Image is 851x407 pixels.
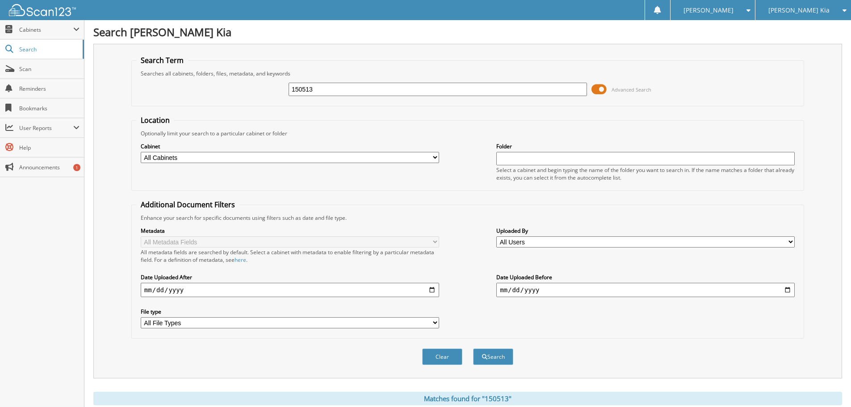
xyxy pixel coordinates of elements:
button: Search [473,348,513,365]
div: 1 [73,164,80,171]
legend: Search Term [136,55,188,65]
h1: Search [PERSON_NAME] Kia [93,25,842,39]
div: All metadata fields are searched by default. Select a cabinet with metadata to enable filtering b... [141,248,439,264]
span: Scan [19,65,80,73]
button: Clear [422,348,462,365]
legend: Additional Document Filters [136,200,239,210]
span: [PERSON_NAME] [683,8,734,13]
div: Enhance your search for specific documents using filters such as date and file type. [136,214,799,222]
span: Search [19,46,78,53]
label: Cabinet [141,143,439,150]
div: Searches all cabinets, folders, files, metadata, and keywords [136,70,799,77]
a: here [235,256,246,264]
span: Advanced Search [612,86,651,93]
span: Bookmarks [19,105,80,112]
span: Announcements [19,164,80,171]
label: Date Uploaded After [141,273,439,281]
img: scan123-logo-white.svg [9,4,76,16]
input: end [496,283,795,297]
label: Folder [496,143,795,150]
input: start [141,283,439,297]
label: Uploaded By [496,227,795,235]
label: File type [141,308,439,315]
label: Date Uploaded Before [496,273,795,281]
span: Help [19,144,80,151]
span: Cabinets [19,26,73,34]
span: [PERSON_NAME] Kia [768,8,830,13]
label: Metadata [141,227,439,235]
div: Optionally limit your search to a particular cabinet or folder [136,130,799,137]
div: Select a cabinet and begin typing the name of the folder you want to search in. If the name match... [496,166,795,181]
div: Matches found for "150513" [93,392,842,405]
span: User Reports [19,124,73,132]
legend: Location [136,115,174,125]
span: Reminders [19,85,80,92]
